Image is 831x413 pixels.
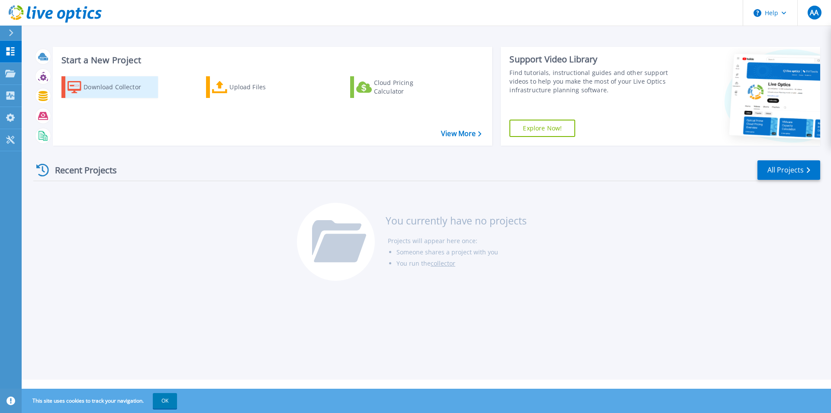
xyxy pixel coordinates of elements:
[441,130,481,138] a: View More
[509,68,672,94] div: Find tutorials, instructional guides and other support videos to help you make the most of your L...
[388,235,527,247] li: Projects will appear here once:
[61,55,481,65] h3: Start a New Project
[757,160,820,180] a: All Projects
[509,54,672,65] div: Support Video Library
[386,216,527,225] h3: You currently have no projects
[33,159,129,181] div: Recent Projects
[396,258,527,269] li: You run the
[396,247,527,258] li: Someone shares a project with you
[153,393,177,409] button: OK
[206,76,303,98] a: Upload Files
[509,120,575,137] a: Explore Now!
[61,76,158,98] a: Download Collector
[374,78,443,96] div: Cloud Pricing Calculator
[84,78,153,96] div: Download Collector
[350,76,447,98] a: Cloud Pricing Calculator
[229,78,299,96] div: Upload Files
[810,9,818,16] span: AA
[24,393,177,409] span: This site uses cookies to track your navigation.
[431,259,455,267] a: collector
